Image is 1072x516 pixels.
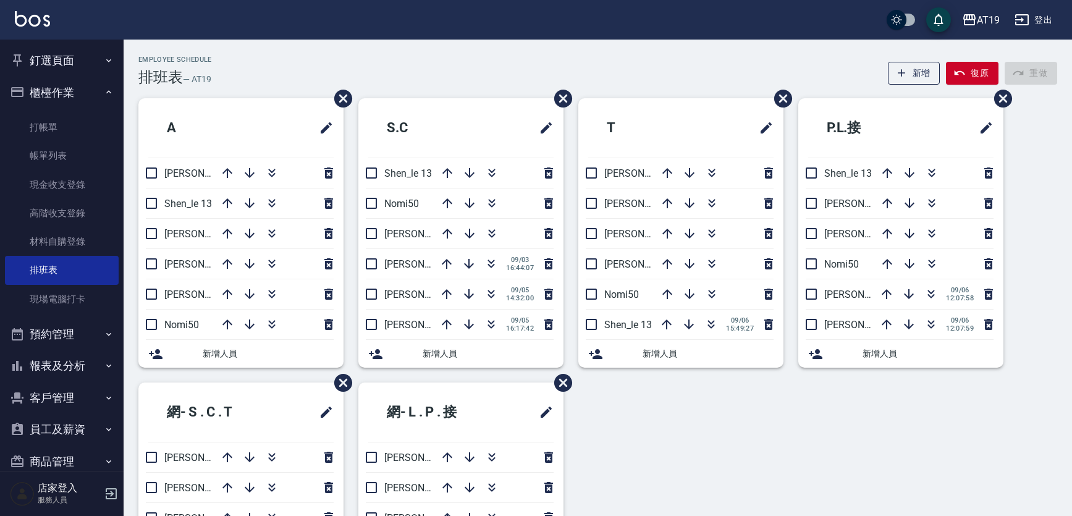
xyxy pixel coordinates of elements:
[5,285,119,313] a: 現場電腦打卡
[5,382,119,414] button: 客戶管理
[588,106,693,150] h2: T
[824,319,906,331] span: [PERSON_NAME] 2
[5,44,119,77] button: 釘選頁面
[531,113,554,143] span: 修改班表的標題
[325,80,354,117] span: 刪除班表
[15,11,50,27] img: Logo
[5,413,119,446] button: 員工及薪資
[148,390,281,434] h2: 網- S . C . T
[5,256,119,284] a: 排班表
[531,397,554,427] span: 修改班表的標題
[368,390,504,434] h2: 網- L . P . 接
[5,171,119,199] a: 現金收支登錄
[1010,9,1057,32] button: 登出
[824,228,906,240] span: [PERSON_NAME] 6
[164,482,247,494] span: [PERSON_NAME] 9
[643,347,774,360] span: 新增人員
[604,198,686,209] span: [PERSON_NAME] 9
[824,289,906,300] span: [PERSON_NAME] 1
[506,316,534,324] span: 09/05
[138,69,183,86] h3: 排班表
[977,12,1000,28] div: AT19
[604,289,639,300] span: Nomi50
[5,227,119,256] a: 材料自購登錄
[604,258,686,270] span: [PERSON_NAME] 1
[384,289,466,300] span: [PERSON_NAME] 2
[971,113,994,143] span: 修改班表的標題
[164,198,212,209] span: Shen_le 13
[726,324,754,332] span: 15:49:27
[946,286,974,294] span: 09/06
[384,319,466,331] span: [PERSON_NAME] 1
[164,228,247,240] span: [PERSON_NAME] 1
[423,347,554,360] span: 新增人員
[888,62,940,85] button: 新增
[946,316,974,324] span: 09/06
[384,167,432,179] span: Shen_le 13
[506,286,534,294] span: 09/05
[5,318,119,350] button: 預約管理
[824,167,872,179] span: Shen_le 13
[164,258,247,270] span: [PERSON_NAME] 9
[384,198,419,209] span: Nomi50
[358,340,563,368] div: 新增人員
[726,316,754,324] span: 09/06
[164,319,199,331] span: Nomi50
[164,452,247,463] span: [PERSON_NAME] 6
[164,289,247,300] span: [PERSON_NAME] 6
[138,56,212,64] h2: Employee Schedule
[946,294,974,302] span: 12:07:58
[5,350,119,382] button: 報表及分析
[38,494,101,505] p: 服務人員
[506,256,534,264] span: 09/03
[985,80,1014,117] span: 刪除班表
[545,365,574,401] span: 刪除班表
[5,142,119,170] a: 帳單列表
[5,446,119,478] button: 商品管理
[863,347,994,360] span: 新增人員
[824,258,859,270] span: Nomi50
[384,482,466,494] span: [PERSON_NAME] 9
[38,482,101,494] h5: 店家登入
[311,397,334,427] span: 修改班表的標題
[751,113,774,143] span: 修改班表的標題
[506,324,534,332] span: 16:17:42
[506,264,534,272] span: 16:44:07
[384,258,466,270] span: [PERSON_NAME] 6
[604,319,652,331] span: Shen_le 13
[10,481,35,506] img: Person
[946,324,974,332] span: 12:07:59
[203,347,334,360] span: 新增人員
[578,340,783,368] div: 新增人員
[325,365,354,401] span: 刪除班表
[183,73,211,86] h6: — AT19
[957,7,1005,33] button: AT19
[164,167,247,179] span: [PERSON_NAME] 2
[545,80,574,117] span: 刪除班表
[5,113,119,142] a: 打帳單
[5,77,119,109] button: 櫃檯作業
[765,80,794,117] span: 刪除班表
[506,294,534,302] span: 14:32:00
[808,106,925,150] h2: P.L.接
[824,198,906,209] span: [PERSON_NAME] 9
[604,228,686,240] span: [PERSON_NAME] 2
[798,340,1003,368] div: 新增人員
[368,106,479,150] h2: S.C
[604,167,686,179] span: [PERSON_NAME] 6
[384,452,466,463] span: [PERSON_NAME] 6
[926,7,951,32] button: save
[384,228,466,240] span: [PERSON_NAME] 9
[148,106,253,150] h2: A
[311,113,334,143] span: 修改班表的標題
[946,62,998,85] button: 復原
[138,340,344,368] div: 新增人員
[5,199,119,227] a: 高階收支登錄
